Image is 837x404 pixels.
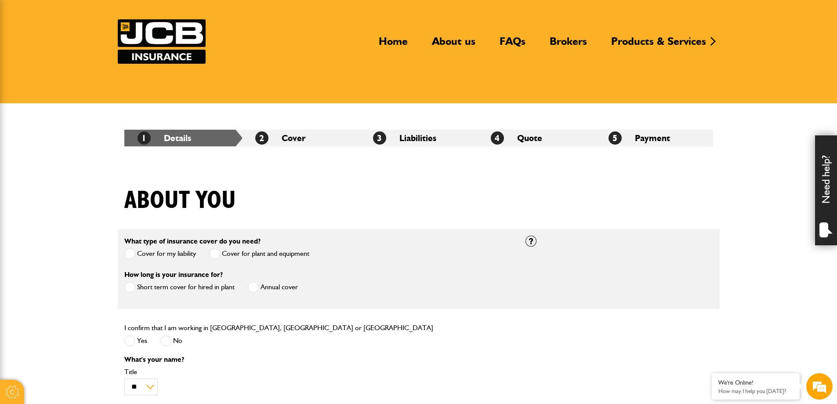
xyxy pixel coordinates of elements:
[493,35,532,55] a: FAQs
[360,130,478,146] li: Liabilities
[373,131,386,145] span: 3
[248,282,298,293] label: Annual cover
[595,130,713,146] li: Payment
[609,131,622,145] span: 5
[372,35,414,55] a: Home
[124,324,433,331] label: I confirm that I am working in [GEOGRAPHIC_DATA], [GEOGRAPHIC_DATA] or [GEOGRAPHIC_DATA]
[124,248,196,259] label: Cover for my liability
[144,4,165,25] div: Minimize live chat window
[718,379,793,386] div: We're Online!
[15,49,37,61] img: d_20077148190_company_1631870298795_20077148190
[124,238,261,245] label: What type of insurance cover do you need?
[124,271,223,278] label: How long is your insurance for?
[124,335,147,346] label: Yes
[118,19,206,64] img: JCB Insurance Services logo
[124,186,236,215] h1: About you
[11,107,160,127] input: Enter your email address
[605,35,713,55] a: Products & Services
[242,130,360,146] li: Cover
[478,130,595,146] li: Quote
[46,49,148,61] div: Chat with us now
[120,271,159,283] em: Start Chat
[255,131,268,145] span: 2
[718,388,793,394] p: How may I help you today?
[124,368,512,375] label: Title
[815,135,837,245] div: Need help?
[543,35,594,55] a: Brokers
[138,131,151,145] span: 1
[209,248,309,259] label: Cover for plant and equipment
[124,356,512,363] p: What's your name?
[124,282,235,293] label: Short term cover for hired in plant
[160,335,182,346] label: No
[118,19,206,64] a: JCB Insurance Services
[11,81,160,101] input: Enter your last name
[425,35,482,55] a: About us
[11,133,160,153] input: Enter your phone number
[11,159,160,263] textarea: Type your message and hit 'Enter'
[491,131,504,145] span: 4
[124,130,242,146] li: Details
